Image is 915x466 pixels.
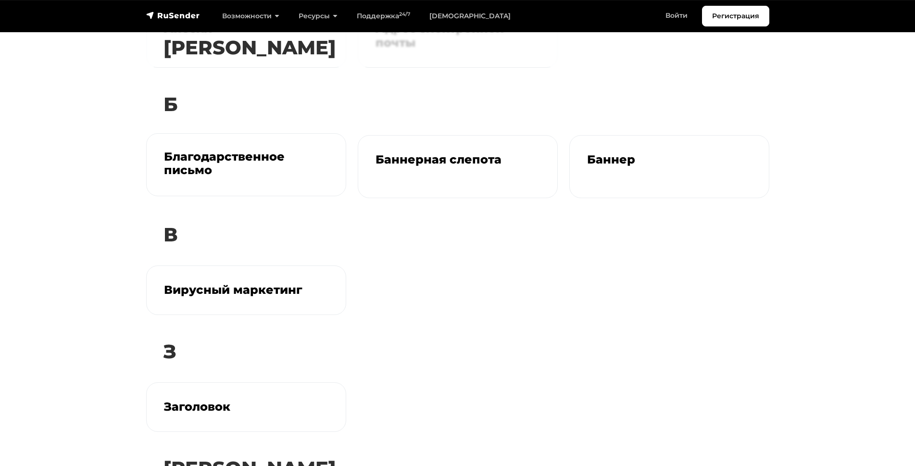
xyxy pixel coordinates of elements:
[702,6,769,26] a: Регистрация
[164,283,328,297] h3: Вирусный маркетинг
[146,265,346,315] a: Вирусный маркетинг
[587,153,752,167] h3: Баннер
[146,28,769,67] h2: [PERSON_NAME]
[146,382,346,432] a: Заголовок
[164,400,328,414] h3: Заголовок
[146,85,769,124] h2: Б
[146,133,346,197] a: Благодарственное письмо
[146,11,200,20] img: RuSender
[347,6,420,26] a: Поддержка24/7
[399,11,410,17] sup: 24/7
[569,135,769,199] a: Баннер
[213,6,289,26] a: Возможности
[289,6,347,26] a: Ресурсы
[358,135,558,199] a: Баннерная слепота
[146,332,769,371] h2: З
[656,6,697,25] a: Войти
[146,215,769,254] h2: В
[164,150,328,178] h3: Благодарственное письмо
[376,153,540,167] h3: Баннерная слепота
[420,6,520,26] a: [DEMOGRAPHIC_DATA]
